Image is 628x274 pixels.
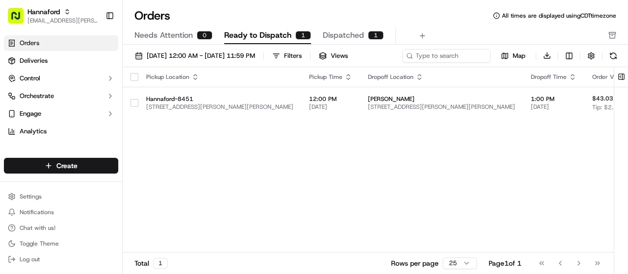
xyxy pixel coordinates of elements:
button: Refresh [606,49,620,63]
div: 1 [153,258,168,269]
span: Orchestrate [20,92,54,100]
div: Pickup Time [309,73,352,81]
span: Dispatched [323,29,364,41]
span: [PERSON_NAME] [368,95,515,103]
button: Hannaford[EMAIL_ADDRESS][PERSON_NAME][DOMAIN_NAME] [4,4,102,27]
button: Map [495,50,532,62]
button: [DATE] 12:00 AM - [DATE] 11:59 PM [131,49,260,63]
span: Deliveries [20,56,48,65]
a: Analytics [4,124,118,139]
span: Orders [20,39,39,48]
button: Views [314,49,352,63]
div: Pickup Location [146,73,293,81]
button: Hannaford [27,7,60,17]
div: 1 [295,31,311,40]
div: Total [134,258,168,269]
span: 12:00 PM [309,95,352,103]
div: Dropoff Location [368,73,515,81]
span: Ready to Dispatch [224,29,291,41]
span: [DATE] [309,103,352,111]
h1: Orders [134,8,170,24]
span: 1:00 PM [531,95,576,103]
span: Engage [20,109,41,118]
span: Control [20,74,40,83]
span: Log out [20,255,40,263]
div: 0 [197,31,212,40]
span: [STREET_ADDRESS][PERSON_NAME][PERSON_NAME] [146,103,293,111]
span: [DATE] 12:00 AM - [DATE] 11:59 PM [147,51,255,60]
button: Create [4,158,118,174]
span: $43.03 [592,95,613,102]
span: Map [513,51,525,60]
a: Deliveries [4,53,118,69]
button: [EMAIL_ADDRESS][PERSON_NAME][DOMAIN_NAME] [27,17,98,25]
button: Filters [268,49,306,63]
span: Views [331,51,348,60]
span: [STREET_ADDRESS][PERSON_NAME][PERSON_NAME] [368,103,515,111]
div: Favorites [4,147,118,163]
div: Filters [284,51,302,60]
div: 1 [368,31,384,40]
input: Type to search [402,49,491,63]
button: Control [4,71,118,86]
span: [DATE] [531,103,576,111]
button: Engage [4,106,118,122]
span: Chat with us! [20,224,55,232]
span: Tip: $2.16 [592,103,621,111]
span: Settings [20,193,42,200]
button: Notifications [4,205,118,219]
span: Analytics [20,127,47,136]
div: Page 1 of 1 [489,258,522,268]
span: All times are displayed using CDT timezone [502,12,616,20]
span: Create [56,161,78,171]
button: Settings [4,190,118,203]
span: Needs Attention [134,29,193,41]
button: Log out [4,252,118,266]
span: Notifications [20,208,54,216]
a: Orders [4,35,118,51]
button: Orchestrate [4,88,118,104]
button: Toggle Theme [4,237,118,250]
button: Chat with us! [4,221,118,235]
span: Toggle Theme [20,240,59,248]
span: Hannaford-8451 [146,95,293,103]
div: Dropoff Time [531,73,576,81]
p: Rows per page [391,258,439,268]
